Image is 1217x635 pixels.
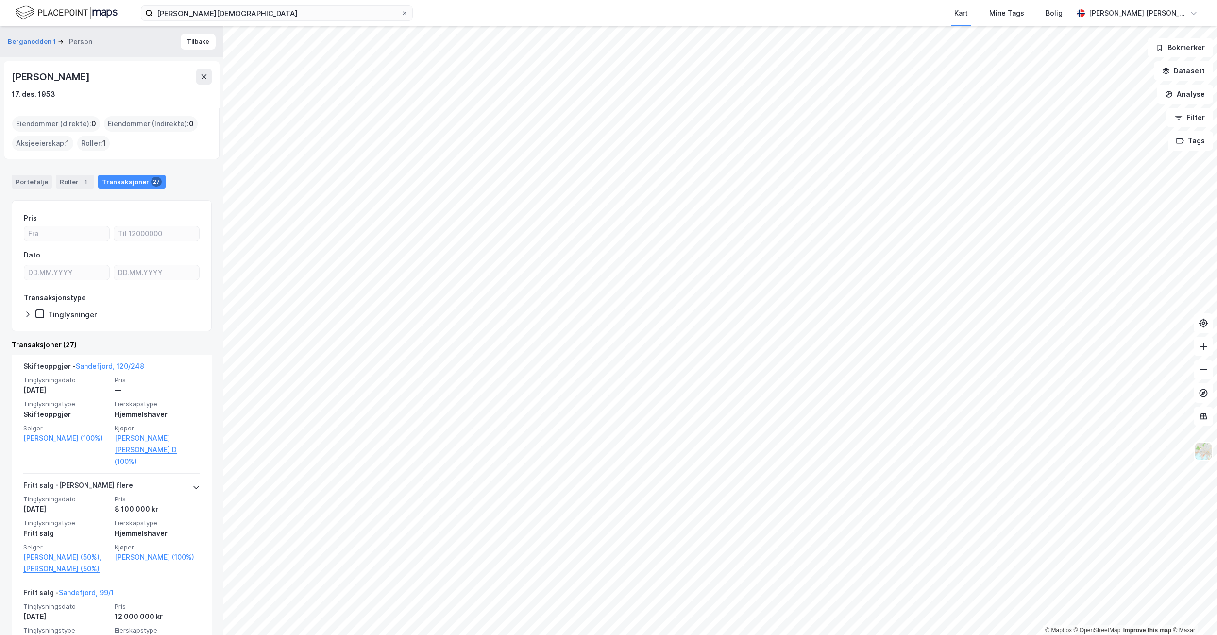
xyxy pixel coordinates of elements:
[24,265,109,280] input: DD.MM.YYYY
[24,292,86,304] div: Transaksjonstype
[1089,7,1186,19] div: [PERSON_NAME] [PERSON_NAME]
[115,384,200,396] div: —
[115,400,200,408] span: Eierskapstype
[23,360,144,376] div: Skifteoppgjør -
[153,6,401,20] input: Søk på adresse, matrikkel, gårdeiere, leietakere eller personer
[24,226,109,241] input: Fra
[12,88,55,100] div: 17. des. 1953
[23,543,109,551] span: Selger
[23,432,109,444] a: [PERSON_NAME] (100%)
[115,376,200,384] span: Pris
[1168,588,1217,635] iframe: Chat Widget
[98,175,166,189] div: Transaksjoner
[115,528,200,539] div: Hjemmelshaver
[181,34,216,50] button: Tilbake
[989,7,1024,19] div: Mine Tags
[1074,627,1121,634] a: OpenStreetMap
[23,409,109,420] div: Skifteoppgjør
[115,424,200,432] span: Kjøper
[114,226,199,241] input: Til 12000000
[76,362,144,370] a: Sandefjord, 120/248
[24,212,37,224] div: Pris
[954,7,968,19] div: Kart
[12,175,52,189] div: Portefølje
[114,265,199,280] input: DD.MM.YYYY
[115,495,200,503] span: Pris
[12,116,100,132] div: Eiendommer (direkte) :
[115,602,200,611] span: Pris
[1194,442,1213,461] img: Z
[23,384,109,396] div: [DATE]
[1154,61,1213,81] button: Datasett
[12,69,91,85] div: [PERSON_NAME]
[23,587,114,602] div: Fritt salg -
[23,528,109,539] div: Fritt salg
[23,424,109,432] span: Selger
[115,543,200,551] span: Kjøper
[115,409,200,420] div: Hjemmelshaver
[69,36,92,48] div: Person
[115,519,200,527] span: Eierskapstype
[23,611,109,622] div: [DATE]
[12,136,73,151] div: Aksjeeierskap :
[12,339,212,351] div: Transaksjoner (27)
[1148,38,1213,57] button: Bokmerker
[1157,85,1213,104] button: Analyse
[56,175,94,189] div: Roller
[115,611,200,622] div: 12 000 000 kr
[66,137,69,149] span: 1
[23,503,109,515] div: [DATE]
[8,37,58,47] button: Berganodden 1
[77,136,110,151] div: Roller :
[1168,131,1213,151] button: Tags
[23,400,109,408] span: Tinglysningstype
[59,588,114,597] a: Sandefjord, 99/1
[115,626,200,635] span: Eierskapstype
[1046,7,1063,19] div: Bolig
[189,118,194,130] span: 0
[151,177,162,187] div: 27
[104,116,198,132] div: Eiendommer (Indirekte) :
[23,602,109,611] span: Tinglysningsdato
[81,177,90,187] div: 1
[91,118,96,130] span: 0
[1045,627,1072,634] a: Mapbox
[23,495,109,503] span: Tinglysningsdato
[115,432,200,467] a: [PERSON_NAME] [PERSON_NAME] D (100%)
[102,137,106,149] span: 1
[23,519,109,527] span: Tinglysningstype
[24,249,40,261] div: Dato
[115,551,200,563] a: [PERSON_NAME] (100%)
[1123,627,1171,634] a: Improve this map
[48,310,97,319] div: Tinglysninger
[1168,588,1217,635] div: Kontrollprogram for chat
[16,4,118,21] img: logo.f888ab2527a4732fd821a326f86c7f29.svg
[23,551,109,563] a: [PERSON_NAME] (50%),
[23,626,109,635] span: Tinglysningstype
[23,376,109,384] span: Tinglysningsdato
[115,503,200,515] div: 8 100 000 kr
[1166,108,1213,127] button: Filter
[23,563,109,575] a: [PERSON_NAME] (50%)
[23,480,133,495] div: Fritt salg - [PERSON_NAME] flere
